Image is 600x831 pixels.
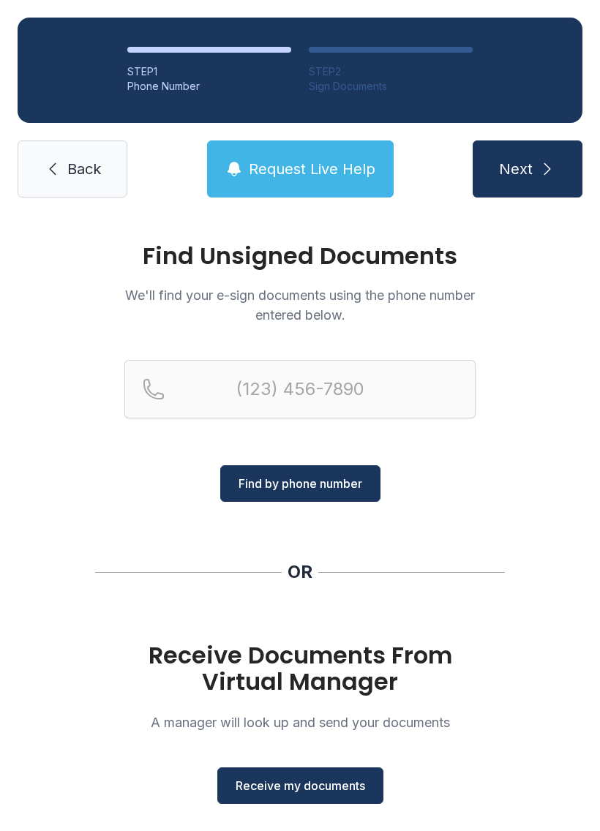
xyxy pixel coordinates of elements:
[124,360,476,418] input: Reservation phone number
[236,777,365,794] span: Receive my documents
[127,79,291,94] div: Phone Number
[124,712,476,732] p: A manager will look up and send your documents
[127,64,291,79] div: STEP 1
[288,560,312,584] div: OR
[124,642,476,695] h1: Receive Documents From Virtual Manager
[499,159,533,179] span: Next
[124,244,476,268] h1: Find Unsigned Documents
[124,285,476,325] p: We'll find your e-sign documents using the phone number entered below.
[249,159,375,179] span: Request Live Help
[309,64,473,79] div: STEP 2
[309,79,473,94] div: Sign Documents
[67,159,101,179] span: Back
[239,475,362,492] span: Find by phone number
